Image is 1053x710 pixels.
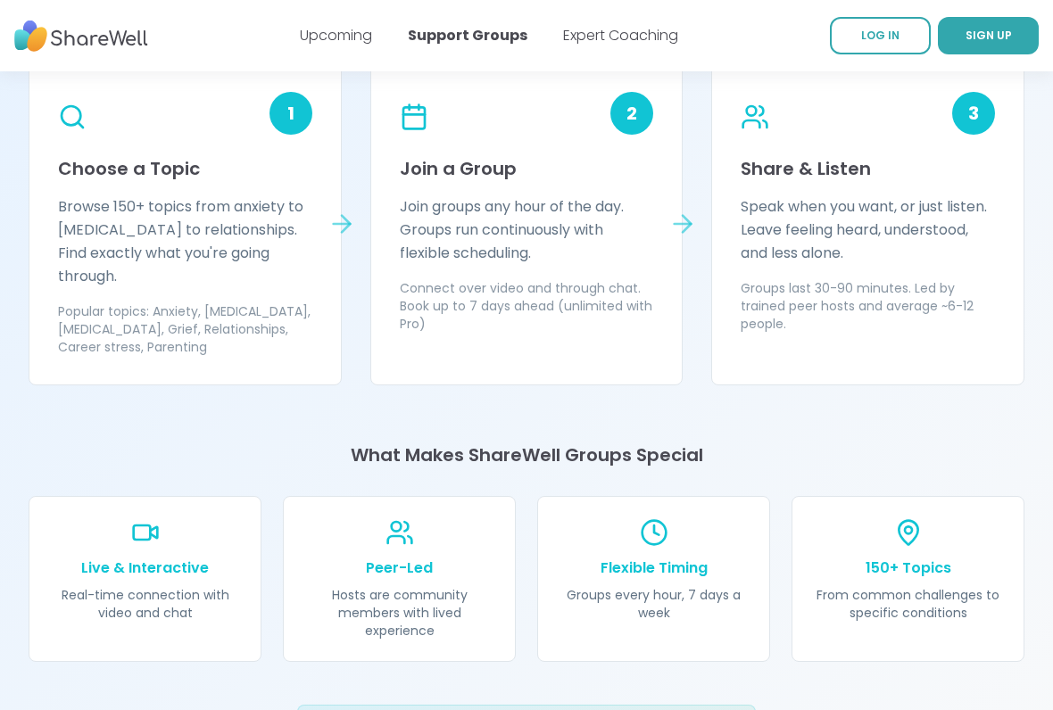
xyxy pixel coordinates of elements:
p: Popular topics: Anxiety, [MEDICAL_DATA], [MEDICAL_DATA], Grief, Relationships, Career stress, Par... [58,302,312,356]
a: Expert Coaching [563,25,678,45]
p: Speak when you want, or just listen. Leave feeling heard, understood, and less alone. [741,195,995,265]
p: Connect over video and through chat. Book up to 7 days ahead (unlimited with Pro) [400,279,654,333]
a: Support Groups [408,25,527,45]
p: Live & Interactive [51,557,239,579]
p: Peer-Led [305,557,493,579]
div: 1 [269,92,312,135]
h3: Join a Group [400,156,654,181]
p: Groups every hour, 7 days a week [560,586,748,622]
p: Real-time connection with video and chat [51,586,239,622]
div: 2 [610,92,653,135]
a: LOG IN [830,17,931,54]
p: Browse 150+ topics from anxiety to [MEDICAL_DATA] to relationships. Find exactly what you're goin... [58,195,312,288]
p: Flexible Timing [560,557,748,579]
span: SIGN UP [966,28,1012,43]
p: Join groups any hour of the day. Groups run continuously with flexible scheduling. [400,195,654,265]
p: From common challenges to specific conditions [814,586,1002,622]
h4: What Makes ShareWell Groups Special [29,442,1024,467]
span: LOG IN [861,28,900,43]
a: Upcoming [300,25,372,45]
p: Hosts are community members with lived experience [305,586,493,640]
a: SIGN UP [938,17,1039,54]
h3: Share & Listen [741,156,995,181]
img: ShareWell Nav Logo [14,12,148,61]
p: 150+ Topics [814,557,1002,579]
h3: Choose a Topic [58,156,312,181]
p: Groups last 30-90 minutes. Led by trained peer hosts and average ~6-12 people. [741,279,995,333]
div: 3 [952,92,995,135]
